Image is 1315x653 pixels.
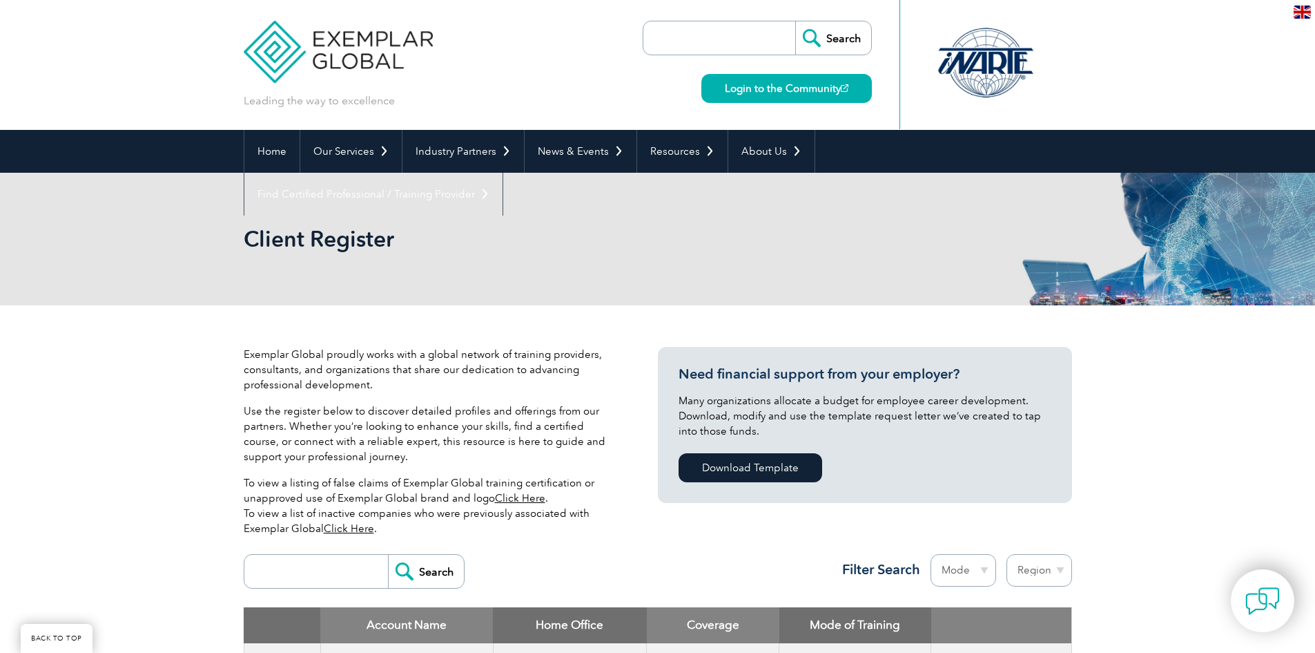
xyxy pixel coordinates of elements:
[495,492,545,504] a: Click Here
[679,393,1051,439] p: Many organizations allocate a budget for employee career development. Download, modify and use th...
[244,347,616,392] p: Exemplar Global proudly works with a global network of training providers, consultants, and organ...
[525,130,636,173] a: News & Events
[701,74,872,103] a: Login to the Community
[244,93,395,108] p: Leading the way to excellence
[728,130,815,173] a: About Us
[320,607,493,643] th: Account Name: activate to sort column descending
[324,522,374,535] a: Click Here
[841,84,848,92] img: open_square.png
[834,561,920,578] h3: Filter Search
[244,475,616,536] p: To view a listing of false claims of Exemplar Global training certification or unapproved use of ...
[402,130,524,173] a: Industry Partners
[388,555,464,588] input: Search
[300,130,402,173] a: Our Services
[244,173,503,216] a: Find Certified Professional / Training Provider
[1245,584,1280,618] img: contact-chat.png
[779,607,931,643] th: Mode of Training: activate to sort column ascending
[244,404,616,464] p: Use the register below to discover detailed profiles and offerings from our partners. Whether you...
[21,624,92,653] a: BACK TO TOP
[637,130,728,173] a: Resources
[931,607,1071,643] th: : activate to sort column ascending
[647,607,779,643] th: Coverage: activate to sort column ascending
[493,607,647,643] th: Home Office: activate to sort column ascending
[244,130,300,173] a: Home
[1294,6,1311,19] img: en
[679,366,1051,383] h3: Need financial support from your employer?
[679,453,822,482] a: Download Template
[244,228,824,250] h2: Client Register
[795,21,871,55] input: Search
